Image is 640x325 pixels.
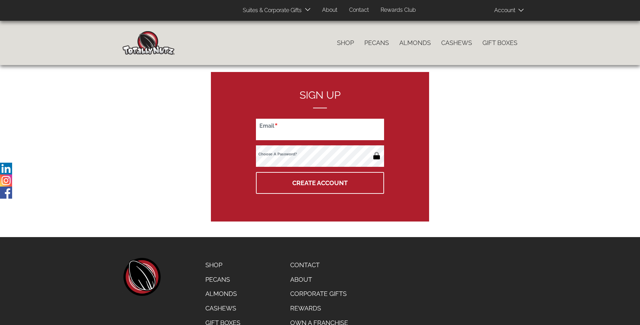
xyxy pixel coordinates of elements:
a: Rewards [285,301,353,316]
h2: Sign up [256,89,384,108]
a: Almonds [394,36,436,50]
a: About [317,3,343,17]
a: Rewards Club [375,3,421,17]
a: Cashews [436,36,477,50]
a: Shop [332,36,359,50]
a: Contact [344,3,374,17]
a: About [285,272,353,287]
a: Shop [200,258,246,272]
a: Corporate Gifts [285,287,353,301]
a: Cashews [200,301,246,316]
a: Pecans [359,36,394,50]
a: home [123,258,161,296]
a: Almonds [200,287,246,301]
input: Email [256,119,384,140]
a: Pecans [200,272,246,287]
button: Create Account [256,172,384,194]
img: Home [123,31,175,55]
a: Gift Boxes [477,36,523,50]
a: Suites & Corporate Gifts [238,4,304,17]
a: Contact [285,258,353,272]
